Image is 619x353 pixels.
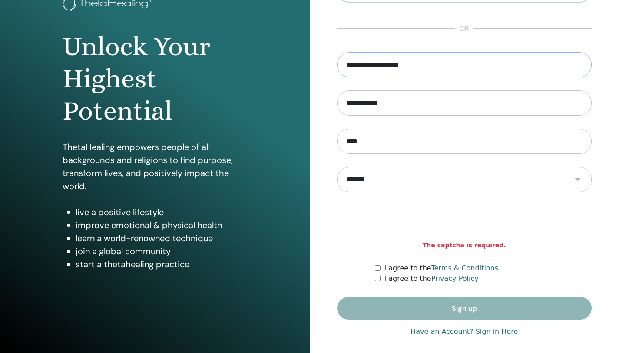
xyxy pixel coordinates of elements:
[76,206,247,219] li: live a positive lifestyle
[76,245,247,258] li: join a global community
[76,232,247,245] li: learn a world-renowned technique
[410,326,518,337] a: Have an Account? Sign in Here
[431,264,498,272] a: Terms & Conditions
[384,263,498,273] label: I agree to the
[63,30,247,127] h1: Unlock Your Highest Potential
[398,205,530,239] iframe: reCAPTCHA
[384,273,478,284] label: I agree to the
[76,258,247,271] li: start a thetahealing practice
[423,241,506,250] strong: The captcha is required.
[431,274,479,283] a: Privacy Policy
[63,140,247,193] p: ThetaHealing empowers people of all backgrounds and religions to find purpose, transform lives, a...
[455,23,473,34] span: or
[76,219,247,232] li: improve emotional & physical health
